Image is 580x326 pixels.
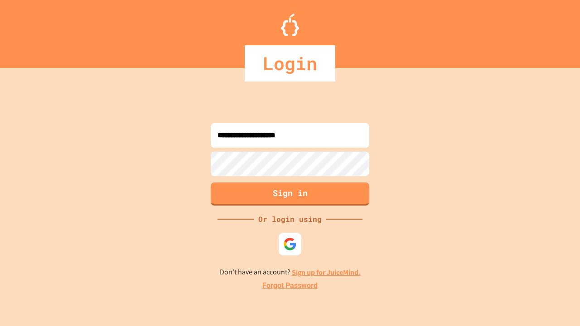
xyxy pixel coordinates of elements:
img: Logo.svg [281,14,299,36]
a: Sign up for JuiceMind. [292,268,361,277]
button: Sign in [211,182,369,206]
div: Login [245,45,335,81]
div: Or login using [254,214,326,225]
a: Forgot Password [262,280,318,291]
img: google-icon.svg [283,237,297,251]
p: Don't have an account? [220,267,361,278]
